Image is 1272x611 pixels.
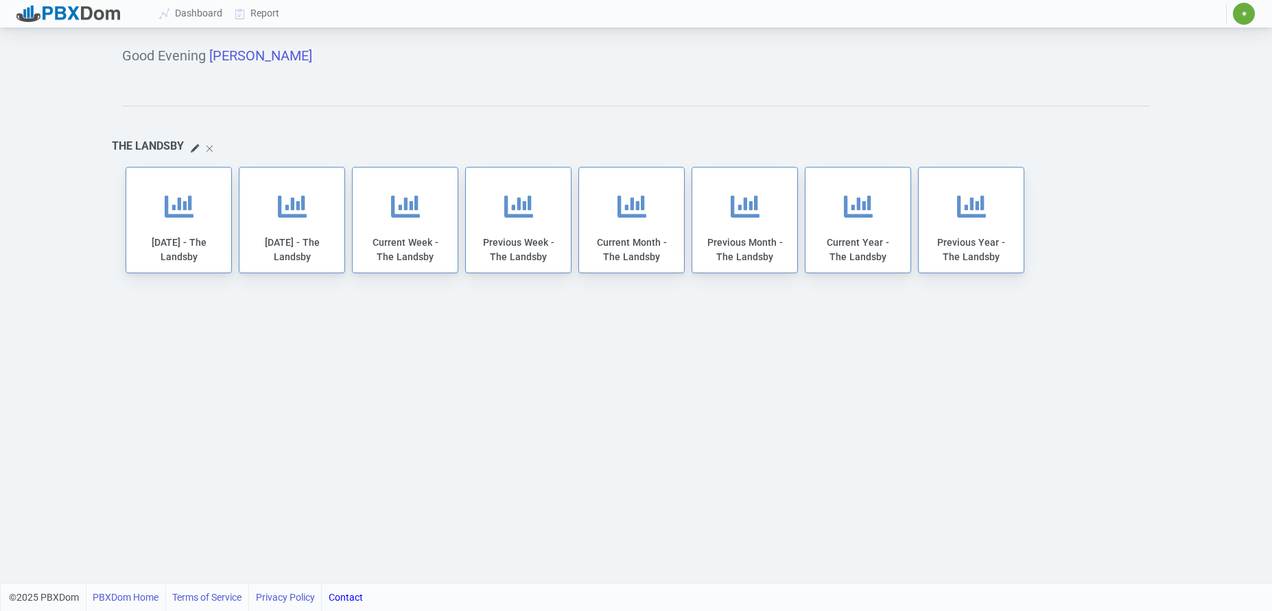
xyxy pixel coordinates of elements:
a: Report [229,1,286,26]
span: [DATE] - The Landsby [265,237,320,262]
div: ©2025 PBXDom [9,584,363,611]
span: [DATE] - The Landsby [152,237,207,262]
span: ✷ [1241,10,1247,18]
a: PBXDom Home [93,584,158,611]
span: Current Month - The Landsby [597,237,667,262]
i: Delete Category [204,143,214,158]
span: Previous Year - The Landsby [937,237,1005,262]
span: Previous Week - The Landsby [483,237,554,262]
span: [PERSON_NAME] [209,47,312,64]
span: Previous Month - The Landsby [707,237,783,262]
h6: The Landsby [112,139,184,152]
span: Current Week - The Landsby [373,237,438,262]
a: Terms of Service [172,584,242,611]
a: Privacy Policy [256,584,315,611]
i: Edit Category [191,141,199,158]
span: Current Year - The Landsby [827,237,889,262]
h5: Good Evening [122,47,1149,64]
button: ✷ [1232,2,1256,25]
a: Dashboard [154,1,229,26]
a: Contact [329,584,363,611]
